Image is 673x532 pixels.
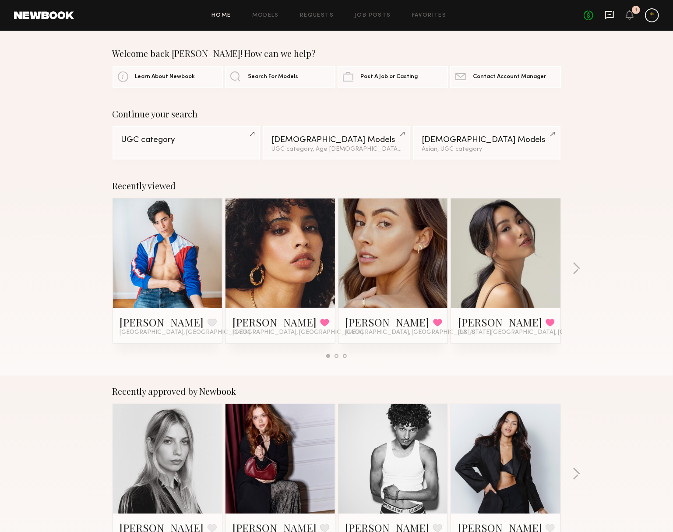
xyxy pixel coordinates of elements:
[458,315,542,329] a: [PERSON_NAME]
[300,13,334,18] a: Requests
[113,386,561,397] div: Recently approved by Newbook
[355,13,391,18] a: Job Posts
[113,109,561,119] div: Continue your search
[422,136,552,144] div: [DEMOGRAPHIC_DATA] Models
[450,66,560,88] a: Contact Account Manager
[458,329,622,336] span: [US_STATE][GEOGRAPHIC_DATA], [GEOGRAPHIC_DATA]
[113,48,561,59] div: Welcome back [PERSON_NAME]! How can we help?
[225,66,335,88] a: Search For Models
[120,329,250,336] span: [GEOGRAPHIC_DATA], [GEOGRAPHIC_DATA]
[360,74,418,80] span: Post A Job or Casting
[233,329,363,336] span: [GEOGRAPHIC_DATA], [GEOGRAPHIC_DATA]
[473,74,546,80] span: Contact Account Manager
[113,126,260,160] a: UGC category
[422,146,552,153] div: Asian, UGC category
[345,329,476,336] span: [GEOGRAPHIC_DATA], [GEOGRAPHIC_DATA]
[233,315,317,329] a: [PERSON_NAME]
[135,74,195,80] span: Learn About Newbook
[271,146,402,153] div: UGC category, Age [DEMOGRAPHIC_DATA] y.o.
[338,66,448,88] a: Post A Job or Casting
[121,136,251,144] div: UGC category
[263,126,410,160] a: [DEMOGRAPHIC_DATA] ModelsUGC category, Age [DEMOGRAPHIC_DATA] y.o.
[211,13,231,18] a: Home
[120,315,204,329] a: [PERSON_NAME]
[113,181,561,191] div: Recently viewed
[252,13,279,18] a: Models
[413,126,560,160] a: [DEMOGRAPHIC_DATA] ModelsAsian, UGC category
[635,8,637,13] div: 1
[412,13,447,18] a: Favorites
[345,315,430,329] a: [PERSON_NAME]
[113,66,223,88] a: Learn About Newbook
[271,136,402,144] div: [DEMOGRAPHIC_DATA] Models
[248,74,298,80] span: Search For Models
